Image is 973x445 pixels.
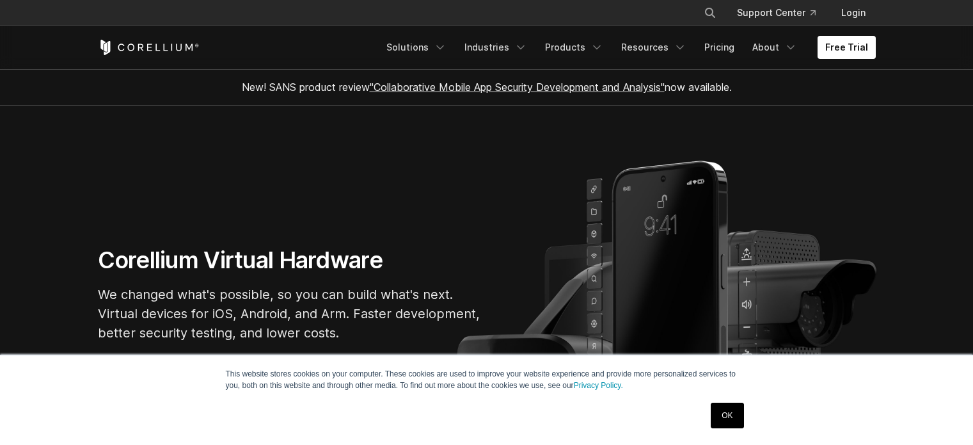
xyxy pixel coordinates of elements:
[699,1,722,24] button: Search
[537,36,611,59] a: Products
[242,81,732,93] span: New! SANS product review now available.
[98,40,200,55] a: Corellium Home
[818,36,876,59] a: Free Trial
[574,381,623,390] a: Privacy Policy.
[727,1,826,24] a: Support Center
[711,403,743,428] a: OK
[370,81,665,93] a: "Collaborative Mobile App Security Development and Analysis"
[457,36,535,59] a: Industries
[613,36,694,59] a: Resources
[379,36,454,59] a: Solutions
[688,1,876,24] div: Navigation Menu
[379,36,876,59] div: Navigation Menu
[226,368,748,391] p: This website stores cookies on your computer. These cookies are used to improve your website expe...
[697,36,742,59] a: Pricing
[98,285,482,343] p: We changed what's possible, so you can build what's next. Virtual devices for iOS, Android, and A...
[745,36,805,59] a: About
[98,246,482,275] h1: Corellium Virtual Hardware
[831,1,876,24] a: Login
